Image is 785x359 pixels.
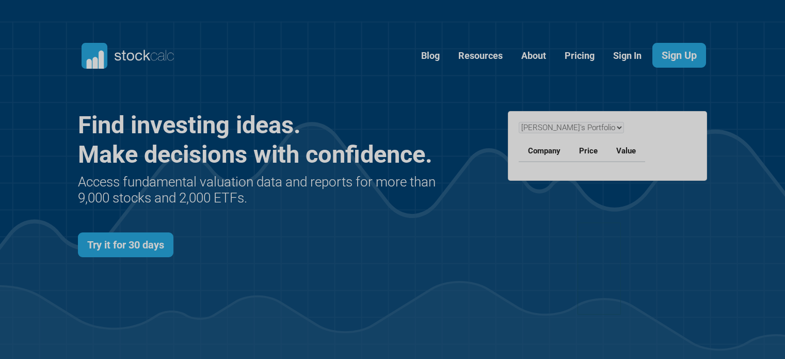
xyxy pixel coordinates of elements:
a: Sign In [605,43,649,69]
th: Price [570,141,607,162]
a: Blog [413,43,447,69]
a: Pricing [557,43,602,69]
a: Resources [451,43,510,69]
h1: Find investing ideas. Make decisions with confidence. [78,111,439,169]
a: About [514,43,554,69]
a: Sign Up [652,43,706,68]
th: Value [607,141,645,162]
h2: Access fundamental valuation data and reports for more than 9,000 stocks and 2,000 ETFs. [78,174,439,206]
a: Try it for 30 days [78,232,173,257]
th: Company [519,141,570,162]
